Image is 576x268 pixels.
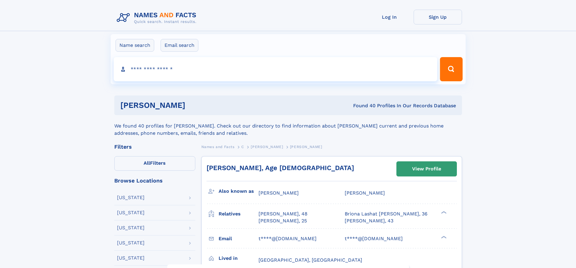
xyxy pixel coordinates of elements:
[161,39,198,52] label: Email search
[397,162,457,176] a: View Profile
[114,57,438,81] input: search input
[259,190,299,196] span: [PERSON_NAME]
[114,156,195,171] label: Filters
[345,211,428,217] a: Briona Lashat [PERSON_NAME], 36
[120,102,269,109] h1: [PERSON_NAME]
[117,225,145,230] div: [US_STATE]
[201,143,235,150] a: Names and Facts
[219,186,259,196] h3: Also known as
[259,218,307,224] a: [PERSON_NAME], 25
[251,145,283,149] span: [PERSON_NAME]
[117,241,145,245] div: [US_STATE]
[116,39,154,52] label: Name search
[144,160,150,166] span: All
[412,162,441,176] div: View Profile
[207,164,354,172] a: [PERSON_NAME], Age [DEMOGRAPHIC_DATA]
[241,145,244,149] span: C
[365,10,414,24] a: Log In
[440,57,462,81] button: Search Button
[345,218,393,224] a: [PERSON_NAME], 43
[117,210,145,215] div: [US_STATE]
[251,143,283,150] a: [PERSON_NAME]
[259,211,308,217] a: [PERSON_NAME], 48
[241,143,244,150] a: C
[117,256,145,260] div: [US_STATE]
[114,178,195,183] div: Browse Locations
[114,115,462,137] div: We found 40 profiles for [PERSON_NAME]. Check out our directory to find information about [PERSON...
[269,102,456,109] div: Found 40 Profiles In Our Records Database
[414,10,462,24] a: Sign Up
[440,235,447,239] div: ❯
[219,209,259,219] h3: Relatives
[290,145,322,149] span: [PERSON_NAME]
[114,10,201,26] img: Logo Names and Facts
[440,211,447,215] div: ❯
[117,195,145,200] div: [US_STATE]
[219,253,259,263] h3: Lived in
[114,144,195,150] div: Filters
[219,234,259,244] h3: Email
[259,257,362,263] span: [GEOGRAPHIC_DATA], [GEOGRAPHIC_DATA]
[345,190,385,196] span: [PERSON_NAME]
